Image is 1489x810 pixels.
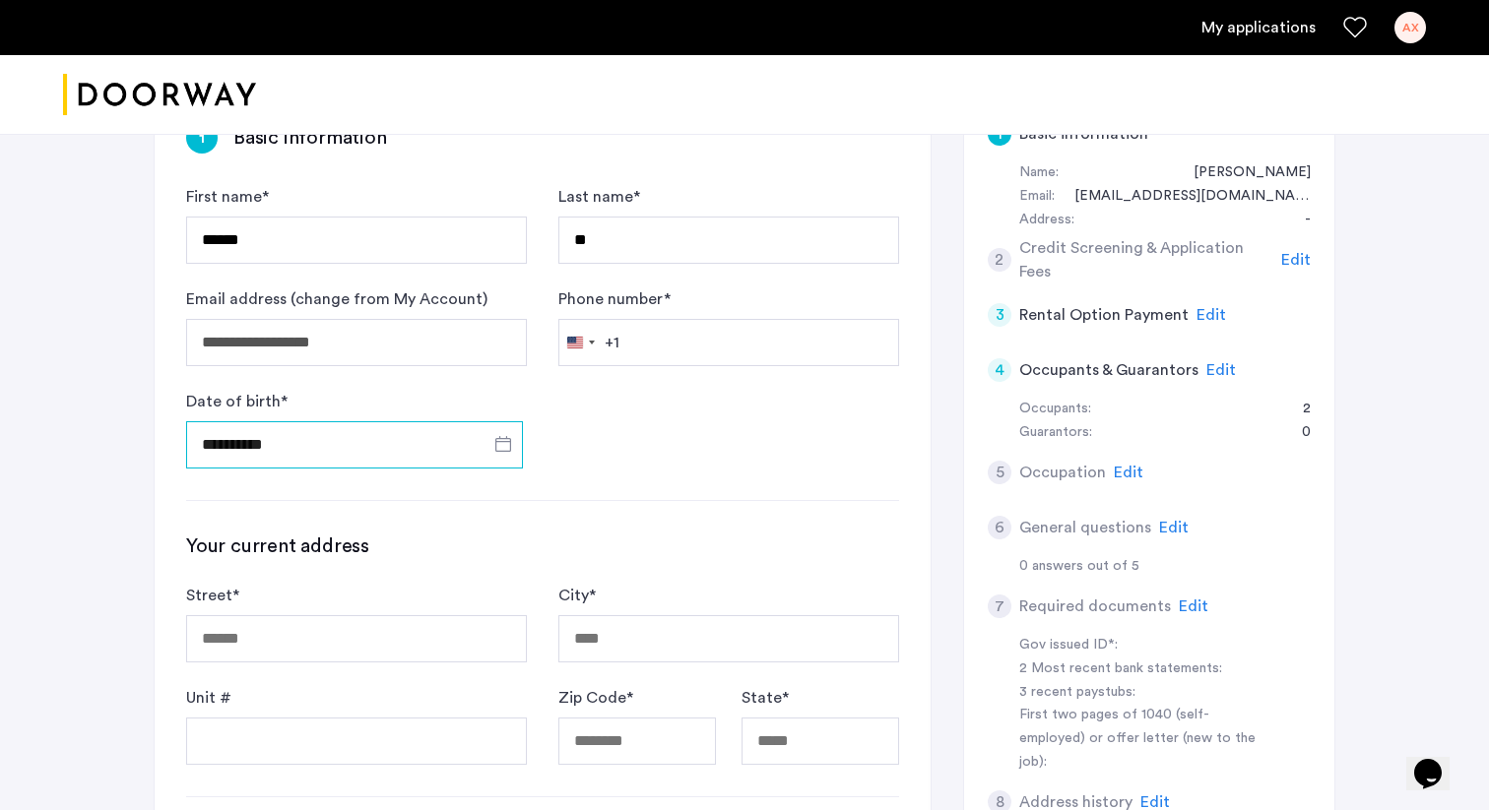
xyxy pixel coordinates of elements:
h5: Credit Screening & Application Fees [1019,236,1274,283]
div: Email: [1019,185,1055,209]
label: Date of birth * [186,390,288,413]
label: Email address (change from My Account) [186,287,487,311]
h3: Basic information [233,124,387,152]
a: Favorites [1343,16,1367,39]
div: 2 [1283,398,1311,421]
h5: Required documents [1019,594,1171,618]
iframe: chat widget [1406,731,1469,790]
div: 2 [988,248,1011,272]
div: AX [1394,12,1426,43]
div: 7 [988,594,1011,618]
div: 3 [988,303,1011,327]
div: Guarantors: [1019,421,1092,445]
div: 4 [988,358,1011,382]
a: My application [1201,16,1316,39]
div: andxu282@gmail.com [1055,185,1311,209]
div: 0 [1282,421,1311,445]
h5: Occupants & Guarantors [1019,358,1198,382]
div: Name: [1019,161,1059,185]
label: State * [742,686,789,710]
label: Unit # [186,686,231,710]
span: Edit [1206,362,1236,378]
div: 0 answers out of 5 [1019,555,1311,579]
label: Last name * [558,185,640,209]
button: Selected country [559,320,619,365]
label: First name * [186,185,269,209]
div: Andrew Xu [1174,161,1311,185]
h5: Rental Option Payment [1019,303,1189,327]
div: First two pages of 1040 (self-employed) or offer letter (new to the job): [1019,704,1267,775]
label: Street * [186,584,239,607]
label: Phone number * [558,287,671,311]
div: Occupants: [1019,398,1091,421]
h5: General questions [1019,516,1151,539]
span: Edit [1114,465,1143,480]
div: Address: [1019,209,1074,232]
div: 6 [988,516,1011,539]
div: 5 [988,461,1011,484]
span: Edit [1281,252,1311,268]
label: City * [558,584,596,607]
a: Cazamio logo [63,58,256,132]
div: Gov issued ID*: [1019,634,1267,657]
img: logo [63,58,256,132]
span: Edit [1197,307,1226,323]
div: 3 recent paystubs: [1019,681,1267,705]
span: Edit [1179,598,1208,614]
div: 1 [186,122,218,154]
div: - [1285,209,1311,232]
h5: Occupation [1019,461,1106,484]
h3: Your current address [186,532,899,560]
button: Open calendar [491,432,515,456]
span: Edit [1140,794,1170,810]
div: +1 [605,331,619,354]
label: Zip Code * [558,686,633,710]
div: 2 Most recent bank statements: [1019,657,1267,681]
span: Edit [1159,520,1189,535]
